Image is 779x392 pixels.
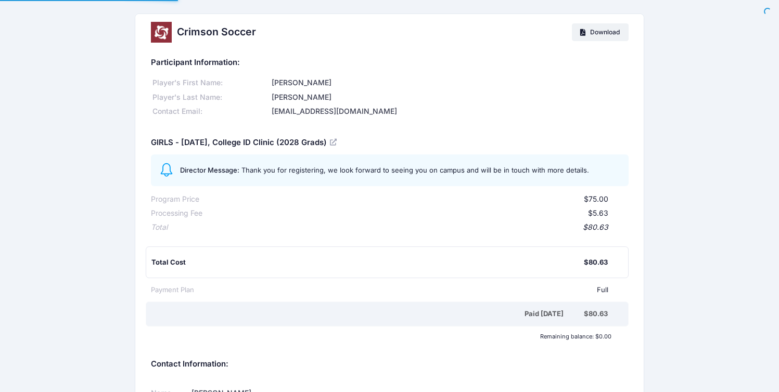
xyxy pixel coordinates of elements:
span: $75.00 [584,194,608,203]
h2: Crimson Soccer [177,26,256,38]
span: Download [590,28,620,36]
div: Total Cost [151,257,584,268]
div: $80.63 [584,257,608,268]
div: Player's Last Name: [151,92,271,103]
div: Paid [DATE] [153,309,584,319]
div: Remaining balance: $0.00 [146,333,617,339]
div: Full [194,285,608,295]
a: Download [572,23,629,41]
div: Player's First Name: [151,77,271,88]
div: Total [151,222,168,233]
h5: Participant Information: [151,58,629,68]
div: $5.63 [202,208,608,219]
a: View Registration Details [330,137,338,147]
div: Processing Fee [151,208,202,219]
div: Program Price [151,194,199,205]
div: [PERSON_NAME] [270,77,629,88]
div: $80.63 [584,309,608,319]
div: [EMAIL_ADDRESS][DOMAIN_NAME] [270,106,629,117]
span: Thank you for registering, we look forward to seeing you on campus and will be in touch with more... [241,166,589,174]
div: Contact Email: [151,106,271,117]
h5: GIRLS - [DATE], College ID Clinic (2028 Grads) [151,138,339,148]
span: Director Message: [180,166,239,174]
div: Payment Plan [151,285,194,295]
h5: Contact Information: [151,360,629,369]
div: $80.63 [168,222,608,233]
div: [PERSON_NAME] [270,92,629,103]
